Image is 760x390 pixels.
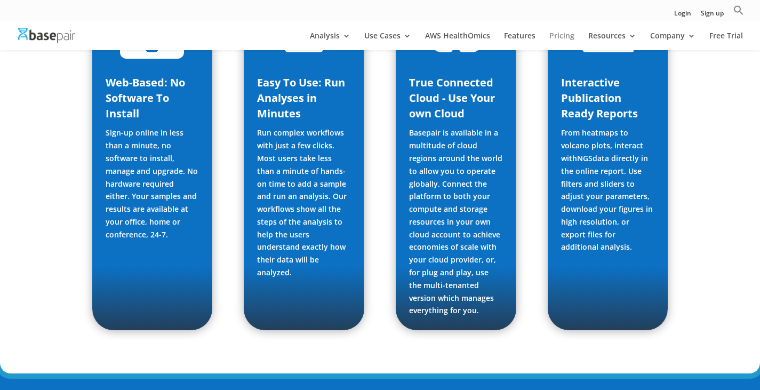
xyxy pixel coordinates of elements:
[650,32,695,50] a: Company
[707,337,747,377] iframe: Drift Widget Chat Controller
[106,126,199,241] div: Sign-up online in less than a minute, no software to install, manage and upgrade. No hardware req...
[561,75,638,121] span: Interactive Publication Ready Reports
[674,10,691,21] a: Login
[364,32,411,50] a: Use Cases
[549,32,574,50] a: Pricing
[409,126,502,317] div: Basepair is available in a multitude of cloud regions around the world to allow you to operate gl...
[588,32,636,50] a: Resources
[425,32,490,50] a: AWS HealthOmics
[733,5,744,15] svg: Search
[733,5,744,21] a: Search Icon Link
[18,28,75,43] img: Basepair
[409,75,495,121] span: True Connected Cloud - Use Your own Cloud
[257,75,345,121] span: Easy To Use: Run Analyses in Minutes
[709,32,743,50] a: Free Trial
[310,32,350,50] a: Analysis
[561,126,654,253] div: From heatmaps to volcano plots, interact with data directly in the online report. Use filters and...
[504,32,535,50] a: Features
[577,153,593,163] span: NGS
[701,10,724,21] a: Sign up
[257,126,350,279] div: Run complex workflows with just a few clicks. Most users take less than a minute of hands-on time...
[106,75,185,121] span: Web-Based: No Software To Install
